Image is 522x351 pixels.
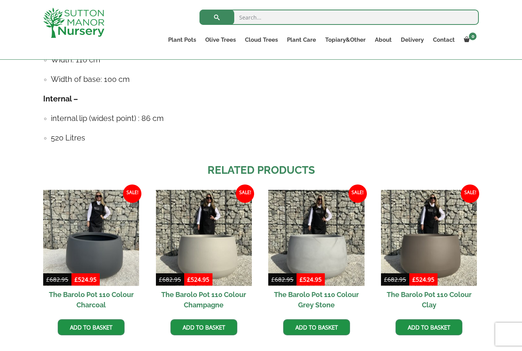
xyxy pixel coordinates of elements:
a: Sale! The Barolo Pot 110 Colour Charcoal [43,190,139,313]
h4: Width: 110 cm [51,54,479,66]
a: Olive Trees [201,34,240,45]
img: The Barolo Pot 110 Colour Grey Stone [268,190,364,286]
bdi: 682.95 [46,276,68,283]
img: The Barolo Pot 110 Colour Champagne [156,190,252,286]
img: The Barolo Pot 110 Colour Clay [381,190,477,286]
span: Sale! [349,184,367,203]
span: £ [412,276,416,283]
span: £ [159,276,162,283]
a: Sale! The Barolo Pot 110 Colour Champagne [156,190,252,313]
span: Sale! [461,184,479,203]
span: £ [271,276,275,283]
bdi: 524.95 [412,276,434,283]
bdi: 524.95 [187,276,209,283]
a: Cloud Trees [240,34,282,45]
img: The Barolo Pot 110 Colour Charcoal [43,190,139,286]
a: 0 [459,34,479,45]
bdi: 524.95 [300,276,322,283]
h4: 520 Litres [51,132,479,144]
a: Contact [428,34,459,45]
span: £ [300,276,303,283]
span: £ [75,276,78,283]
h2: The Barolo Pot 110 Colour Champagne [156,286,252,313]
span: £ [46,276,50,283]
bdi: 524.95 [75,276,97,283]
h4: internal lip (widest point) : 86 cm [51,113,479,124]
span: £ [187,276,191,283]
a: Add to basket: “The Barolo Pot 110 Colour Clay” [396,319,462,335]
a: Plant Care [282,34,321,45]
a: About [370,34,396,45]
span: 0 [469,33,477,40]
bdi: 682.95 [384,276,406,283]
a: Add to basket: “The Barolo Pot 110 Colour Charcoal” [58,319,125,335]
a: Plant Pots [164,34,201,45]
bdi: 682.95 [271,276,293,283]
span: Sale! [123,184,141,203]
a: Sale! The Barolo Pot 110 Colour Grey Stone [268,190,364,313]
a: Sale! The Barolo Pot 110 Colour Clay [381,190,477,313]
h4: Width of base: 100 cm [51,73,479,85]
a: Add to basket: “The Barolo Pot 110 Colour Champagne” [170,319,237,335]
img: logo [43,8,104,38]
h2: The Barolo Pot 110 Colour Clay [381,286,477,313]
a: Add to basket: “The Barolo Pot 110 Colour Grey Stone” [283,319,350,335]
span: £ [384,276,387,283]
h2: The Barolo Pot 110 Colour Grey Stone [268,286,364,313]
span: Sale! [236,184,254,203]
strong: Internal – [43,94,78,103]
input: Search... [199,10,479,25]
h2: The Barolo Pot 110 Colour Charcoal [43,286,139,313]
a: Topiary&Other [321,34,370,45]
bdi: 682.95 [159,276,181,283]
a: Delivery [396,34,428,45]
h2: Related products [43,162,479,178]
